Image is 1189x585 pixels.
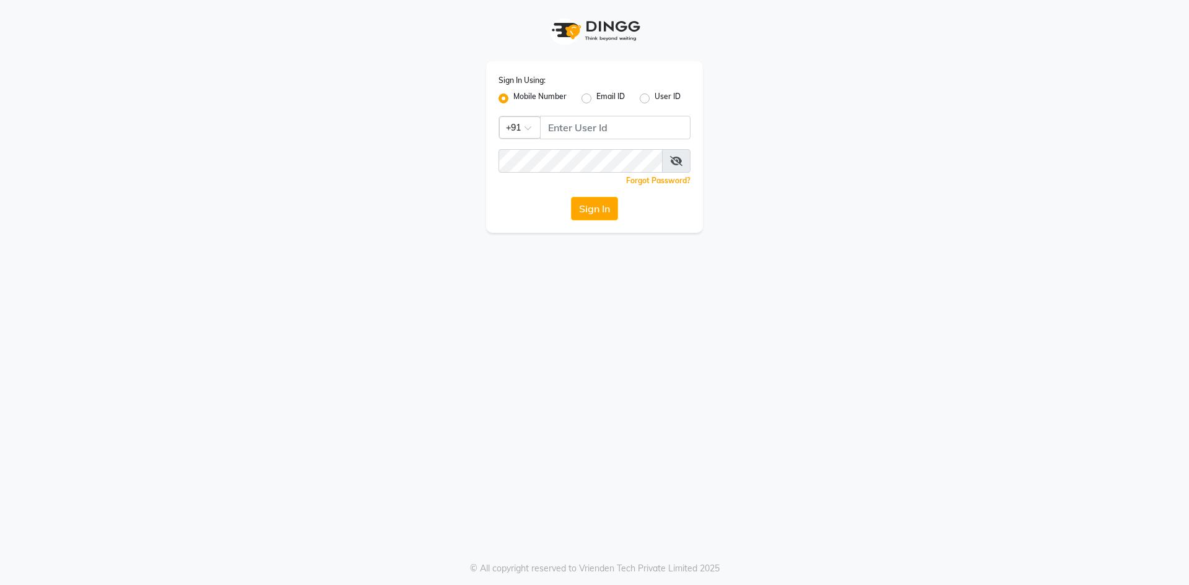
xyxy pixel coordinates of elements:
label: Sign In Using: [499,75,546,86]
button: Sign In [571,197,618,220]
label: Mobile Number [513,91,567,106]
label: User ID [655,91,681,106]
label: Email ID [596,91,625,106]
input: Username [499,149,663,173]
input: Username [540,116,690,139]
a: Forgot Password? [626,176,690,185]
img: logo1.svg [545,12,644,49]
